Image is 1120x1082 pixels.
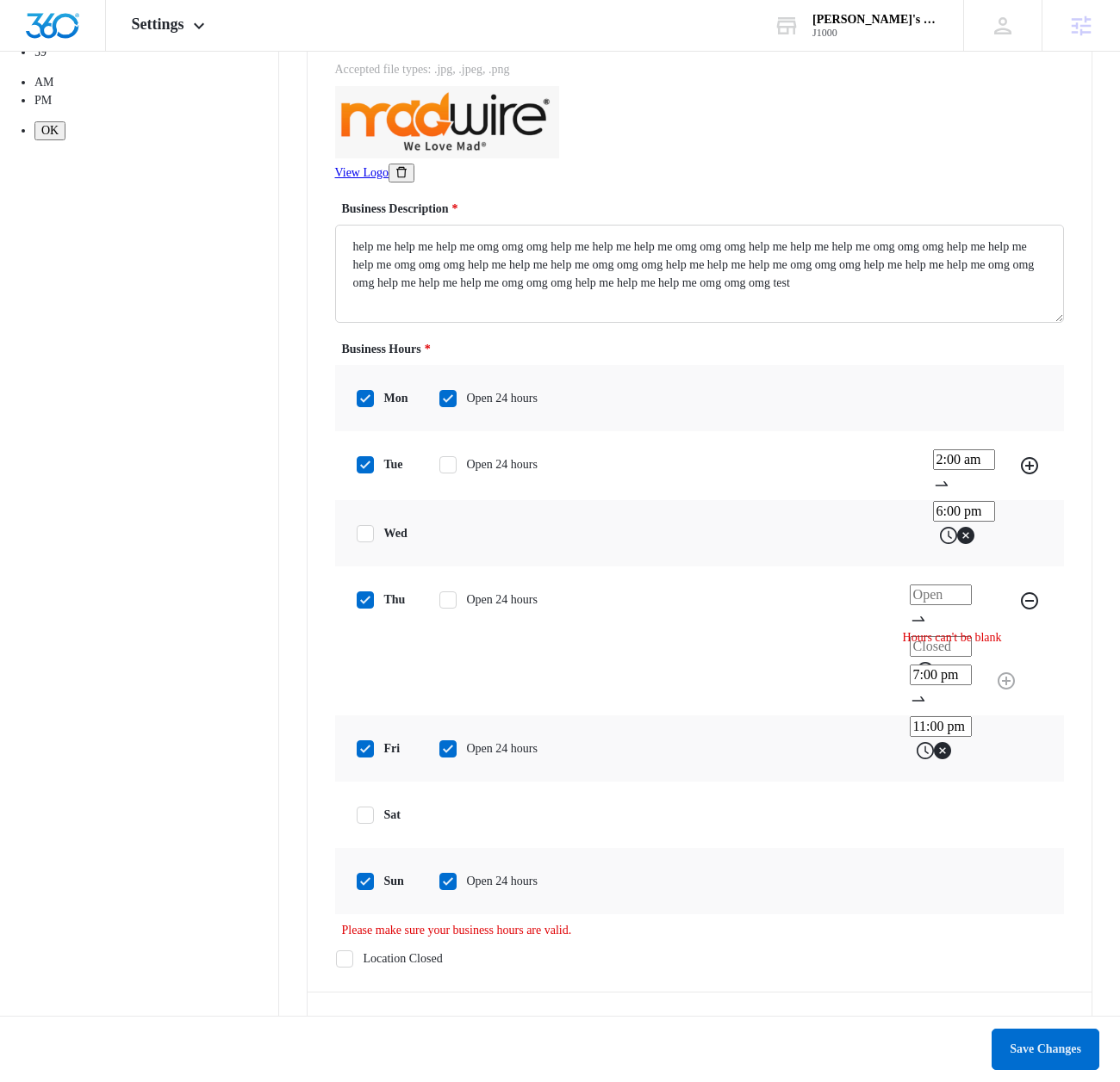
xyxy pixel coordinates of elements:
button: delete [389,164,414,182]
span: clock-circle [917,742,934,759]
span: to [910,609,927,628]
label: sat [356,806,425,824]
span: swap-right [910,610,927,628]
input: Closed [933,501,995,522]
label: Location Closed [335,949,1064,968]
span: close-circle [957,527,974,544]
button: Remove [1016,587,1043,615]
label: Business Hours [342,340,1071,358]
button: Add [1016,452,1043,479]
label: Open 24 hours [439,872,602,890]
span: swap-right [933,475,950,492]
span: OK [41,124,59,137]
label: Open 24 hours [439,739,602,757]
a: View Logo [335,166,389,179]
span: swap-right [910,690,927,708]
div: account id [812,27,938,39]
label: Open 24 hours [439,455,602,473]
label: mon [356,389,425,407]
div: account name [812,13,938,27]
label: Open 24 hours [439,389,602,407]
input: Open [910,584,972,605]
label: wed [356,524,425,542]
input: Open [910,665,972,685]
span: to [910,689,927,708]
span: delete [395,166,408,178]
div: PM [34,91,1120,109]
input: Closed [910,636,972,657]
label: sun [356,872,425,890]
label: Open 24 hours [439,590,602,609]
span: to [933,474,950,493]
div: 59 [34,43,1120,61]
input: Open [933,449,995,470]
textarea: help me help me help me omg omg omg help me help me help me omg omg omg help me help me help me o... [335,225,1064,323]
p: Hours can't be blank [903,628,1002,646]
p: Please make sure your business hours are valid. [342,921,1064,939]
label: tue [356,455,425,473]
label: Business Description [342,200,1071,218]
span: close-circle [934,742,951,759]
div: AM [34,73,1120,91]
button: OK [34,121,65,140]
span: Settings [132,15,184,34]
label: thu [356,590,425,609]
span: clock-circle [940,527,957,544]
button: Save Changes [992,1029,1099,1070]
label: fri [356,739,425,757]
input: Closed [910,716,972,737]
